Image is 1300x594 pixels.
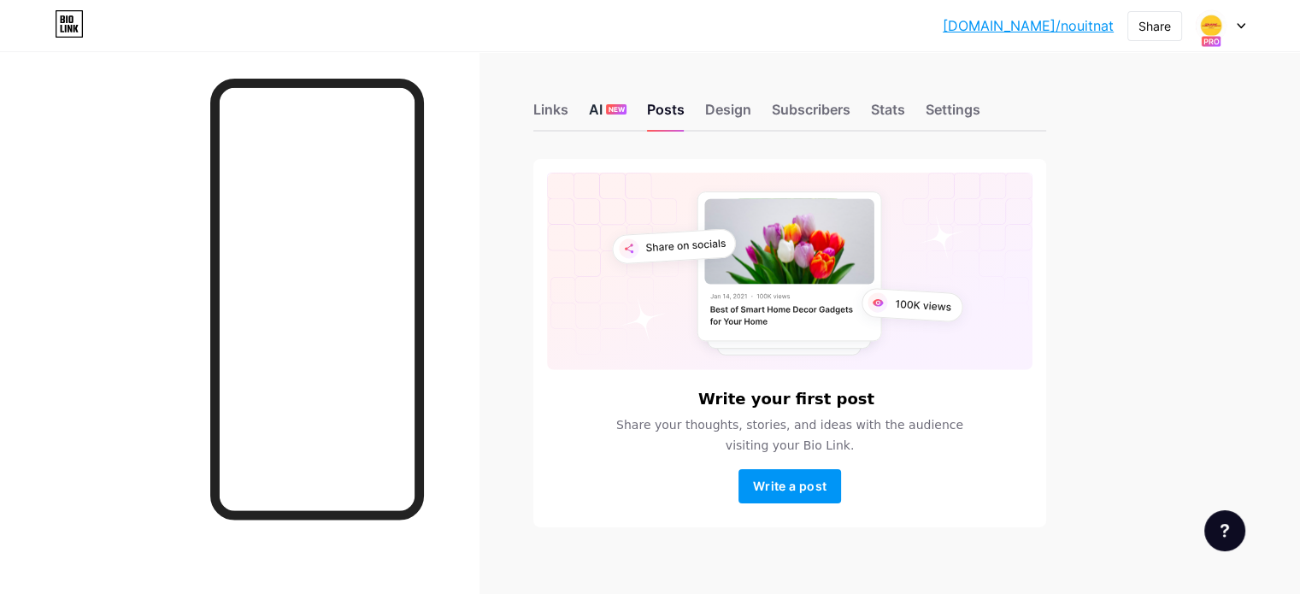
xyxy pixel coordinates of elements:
[1195,9,1227,42] img: nouitnat
[705,99,751,130] div: Design
[596,415,984,456] span: Share your thoughts, stories, and ideas with the audience visiting your Bio Link.
[647,99,685,130] div: Posts
[1138,17,1171,35] div: Share
[772,99,850,130] div: Subscribers
[943,15,1114,36] a: [DOMAIN_NAME]/nouitnat
[926,99,980,130] div: Settings
[753,479,826,493] span: Write a post
[738,469,841,503] button: Write a post
[609,104,625,115] span: NEW
[698,391,874,408] h6: Write your first post
[533,99,568,130] div: Links
[871,99,905,130] div: Stats
[589,99,626,130] div: AI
